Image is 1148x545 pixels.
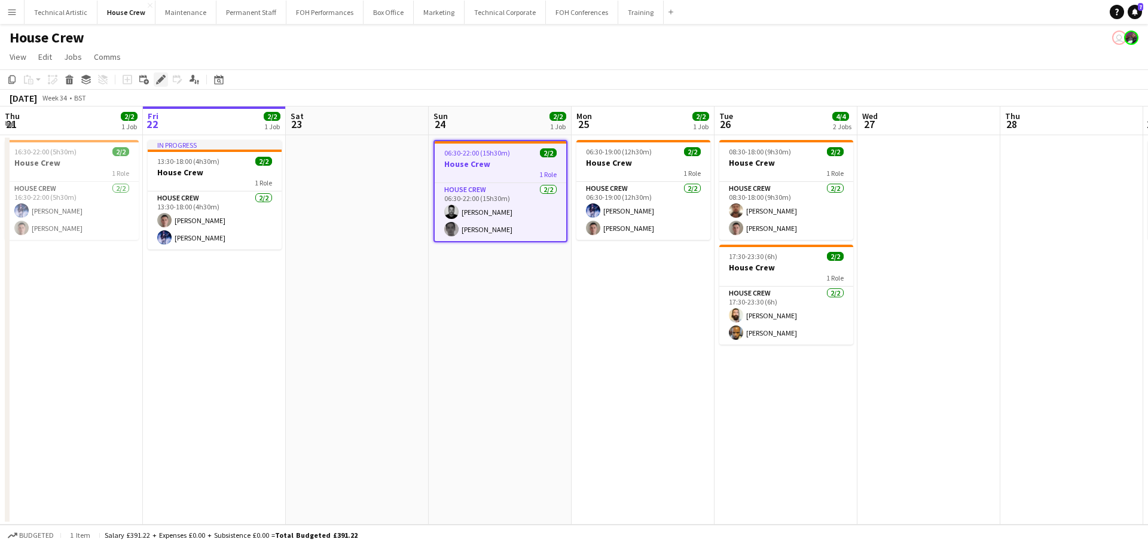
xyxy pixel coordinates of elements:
button: Box Office [364,1,414,24]
span: 2/2 [255,157,272,166]
span: 1 Role [539,170,557,179]
span: 2/2 [264,112,280,121]
button: Training [618,1,664,24]
div: 2 Jobs [833,122,851,131]
h3: House Crew [576,157,710,168]
span: 2/2 [684,147,701,156]
h3: House Crew [148,167,282,178]
span: 16:30-22:00 (5h30m) [14,147,77,156]
div: 1 Job [264,122,280,131]
div: BST [74,93,86,102]
span: 1 Role [683,169,701,178]
span: 28 [1003,117,1020,131]
span: Mon [576,111,592,121]
button: FOH Conferences [546,1,618,24]
button: Technical Artistic [25,1,97,24]
span: 17:30-23:30 (6h) [729,252,777,261]
span: 1 item [66,531,94,540]
h3: House Crew [719,262,853,273]
span: 2/2 [692,112,709,121]
span: 4/4 [832,112,849,121]
button: FOH Performances [286,1,364,24]
h3: House Crew [719,157,853,168]
span: 1 Role [255,178,272,187]
span: Comms [94,51,121,62]
h3: House Crew [5,157,139,168]
a: Comms [89,49,126,65]
span: 06:30-19:00 (12h30m) [586,147,652,156]
span: Fri [148,111,158,121]
span: 2/2 [112,147,129,156]
div: 1 Job [693,122,709,131]
span: 2/2 [827,252,844,261]
span: View [10,51,26,62]
app-job-card: 16:30-22:00 (5h30m)2/2House Crew1 RoleHouse Crew2/216:30-22:00 (5h30m)[PERSON_NAME][PERSON_NAME] [5,140,139,240]
span: Budgeted [19,531,54,540]
app-user-avatar: Zubair PERM Dhalla [1124,31,1138,45]
button: Permanent Staff [216,1,286,24]
app-card-role: House Crew2/208:30-18:00 (9h30m)[PERSON_NAME][PERSON_NAME] [719,182,853,240]
app-job-card: 06:30-22:00 (15h30m)2/2House Crew1 RoleHouse Crew2/206:30-22:00 (15h30m)[PERSON_NAME][PERSON_NAME] [433,140,567,242]
span: Sun [433,111,448,121]
span: 13:30-18:00 (4h30m) [157,157,219,166]
span: Week 34 [39,93,69,102]
app-job-card: In progress13:30-18:00 (4h30m)2/2House Crew1 RoleHouse Crew2/213:30-18:00 (4h30m)[PERSON_NAME][PE... [148,140,282,249]
span: 1 Role [826,169,844,178]
span: Sat [291,111,304,121]
div: In progress [148,140,282,150]
div: [DATE] [10,92,37,104]
h3: House Crew [435,159,566,169]
a: View [5,49,31,65]
span: 25 [575,117,592,131]
div: 1 Job [121,122,137,131]
span: Tue [719,111,733,121]
span: 2/2 [827,147,844,156]
app-job-card: 06:30-19:00 (12h30m)2/2House Crew1 RoleHouse Crew2/206:30-19:00 (12h30m)[PERSON_NAME][PERSON_NAME] [576,140,710,240]
app-card-role: House Crew2/206:30-19:00 (12h30m)[PERSON_NAME][PERSON_NAME] [576,182,710,240]
span: 1 Role [826,273,844,282]
button: Budgeted [6,529,56,542]
span: Total Budgeted £391.22 [275,531,358,540]
span: 08:30-18:00 (9h30m) [729,147,791,156]
span: 24 [432,117,448,131]
span: Wed [862,111,878,121]
span: 22 [146,117,158,131]
span: 27 [860,117,878,131]
span: Jobs [64,51,82,62]
a: 7 [1128,5,1142,19]
span: 26 [717,117,733,131]
a: Edit [33,49,57,65]
span: Edit [38,51,52,62]
span: 23 [289,117,304,131]
span: Thu [1005,111,1020,121]
span: 7 [1138,3,1143,11]
button: Marketing [414,1,465,24]
span: Thu [5,111,20,121]
button: Maintenance [155,1,216,24]
app-card-role: House Crew2/217:30-23:30 (6h)[PERSON_NAME][PERSON_NAME] [719,287,853,345]
app-job-card: 17:30-23:30 (6h)2/2House Crew1 RoleHouse Crew2/217:30-23:30 (6h)[PERSON_NAME][PERSON_NAME] [719,245,853,345]
button: House Crew [97,1,155,24]
app-job-card: 08:30-18:00 (9h30m)2/2House Crew1 RoleHouse Crew2/208:30-18:00 (9h30m)[PERSON_NAME][PERSON_NAME] [719,140,853,240]
span: 06:30-22:00 (15h30m) [444,148,510,157]
app-user-avatar: Sally PERM Pochciol [1112,31,1126,45]
span: 21 [3,117,20,131]
div: Salary £391.22 + Expenses £0.00 + Subsistence £0.00 = [105,531,358,540]
div: 1 Job [550,122,566,131]
span: 1 Role [112,169,129,178]
span: 2/2 [549,112,566,121]
app-card-role: House Crew2/216:30-22:00 (5h30m)[PERSON_NAME][PERSON_NAME] [5,182,139,240]
a: Jobs [59,49,87,65]
span: 2/2 [121,112,138,121]
app-card-role: House Crew2/206:30-22:00 (15h30m)[PERSON_NAME][PERSON_NAME] [435,183,566,241]
h1: House Crew [10,29,84,47]
span: 2/2 [540,148,557,157]
app-card-role: House Crew2/213:30-18:00 (4h30m)[PERSON_NAME][PERSON_NAME] [148,191,282,249]
button: Technical Corporate [465,1,546,24]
